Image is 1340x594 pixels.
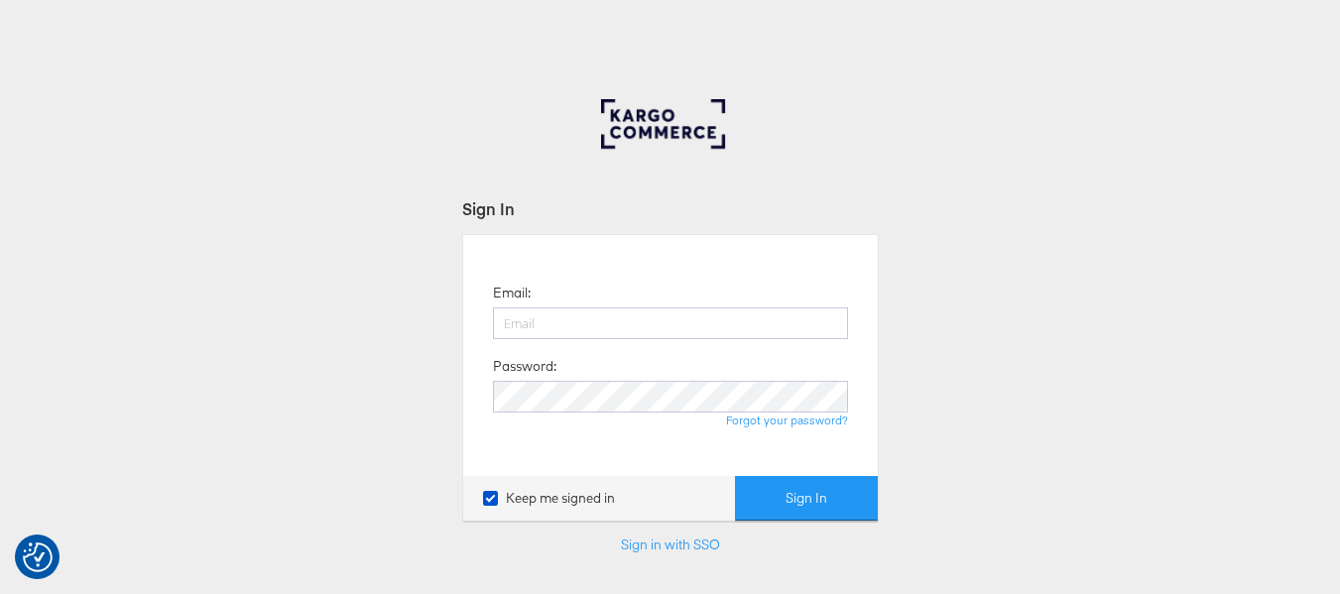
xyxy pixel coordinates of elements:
button: Consent Preferences [23,542,53,572]
label: Keep me signed in [483,489,615,508]
label: Email: [493,284,531,302]
img: Revisit consent button [23,542,53,572]
a: Forgot your password? [726,413,848,427]
input: Email [493,307,848,339]
div: Sign In [462,197,879,220]
label: Password: [493,357,556,376]
button: Sign In [735,476,878,521]
a: Sign in with SSO [621,535,720,553]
